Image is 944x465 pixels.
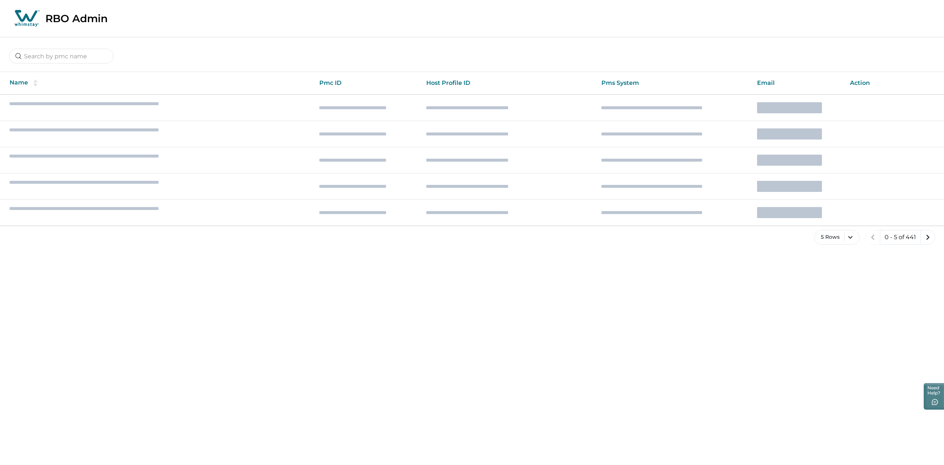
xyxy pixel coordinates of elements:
button: sorting [28,79,43,87]
th: Pms System [596,72,751,94]
p: RBO Admin [45,12,108,25]
th: Email [751,72,844,94]
button: 5 Rows [814,230,860,245]
button: 0 - 5 of 441 [880,230,921,245]
button: next page [920,230,935,245]
th: Host Profile ID [420,72,596,94]
input: Search by pmc name [9,49,114,63]
th: Pmc ID [313,72,420,94]
th: Action [844,72,944,94]
button: previous page [865,230,880,245]
p: 0 - 5 of 441 [885,234,916,241]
